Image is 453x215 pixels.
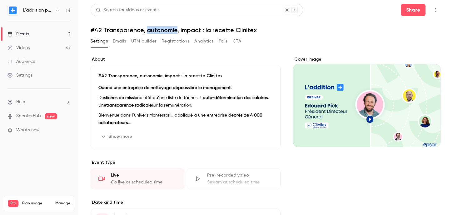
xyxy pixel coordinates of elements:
[187,168,281,189] div: Pre-recorded videoStream at scheduled time
[96,7,158,13] div: Search for videos or events
[45,113,57,119] span: new
[401,4,426,16] button: Share
[162,36,189,46] button: Registrations
[194,36,214,46] button: Analytics
[7,72,32,78] div: Settings
[203,96,268,100] strong: auto-détermination des salaires
[98,86,231,90] strong: Quand une entreprise de nettoyage dépoussière le management.
[16,99,25,105] span: Help
[106,103,152,107] strong: transparence radicale
[98,112,273,127] p: Bienvenue dans l’univers Montessori… appliqué à une entreprise de .
[8,5,18,15] img: L'addition par Epsor
[98,73,273,79] p: #42 Transparence, autonomie, impact : la recette Clinitex
[98,132,136,142] button: Show more
[233,36,241,46] button: CTA
[106,96,140,100] strong: fiches de mission
[8,200,18,207] span: Pro
[207,179,273,185] div: Stream at scheduled time
[7,45,30,51] div: Videos
[91,56,281,62] label: About
[111,179,177,185] div: Go live at scheduled time
[91,199,281,206] label: Date and time
[293,56,441,147] section: Cover image
[91,159,281,166] p: Event type
[219,36,228,46] button: Polls
[98,94,273,109] p: Des plutôt qu’une liste de tâches. L’ . Une sur la rémunération.
[23,7,52,13] h6: L'addition par Epsor
[91,26,441,34] h1: #42 Transparence, autonomie, impact : la recette Clinitex
[7,99,71,105] li: help-dropdown-opener
[293,56,441,62] label: Cover image
[7,31,29,37] div: Events
[91,168,184,189] div: LiveGo live at scheduled time
[111,172,177,178] div: Live
[55,201,70,206] a: Manage
[16,113,41,119] a: SpeakerHub
[207,172,273,178] div: Pre-recorded video
[131,36,157,46] button: UTM builder
[16,127,40,133] span: What's new
[113,36,126,46] button: Emails
[7,58,35,65] div: Audience
[22,201,52,206] span: Plan usage
[91,36,108,46] button: Settings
